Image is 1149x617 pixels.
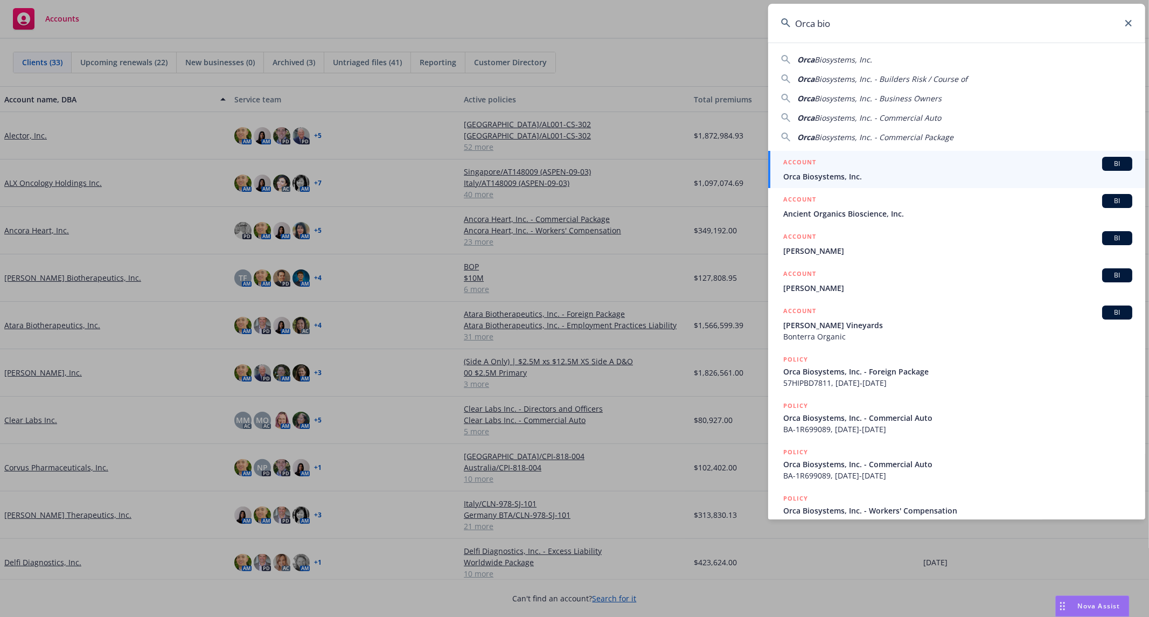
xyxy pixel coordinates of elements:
a: ACCOUNTBI[PERSON_NAME] [768,262,1145,300]
span: 57HIPBD7811, [DATE]-[DATE] [783,377,1132,389]
span: Orca [797,93,814,103]
span: BI [1106,271,1128,280]
h5: ACCOUNT [783,157,816,170]
a: ACCOUNTBIOrca Biosystems, Inc. [768,151,1145,188]
h5: POLICY [783,447,808,457]
a: POLICYOrca Biosystems, Inc. - Workers' CompensationUB-1R69954A, [DATE]-[DATE] [768,487,1145,533]
a: ACCOUNTBI[PERSON_NAME] VineyardsBonterra Organic [768,300,1145,348]
input: Search... [768,4,1145,43]
span: BI [1106,196,1128,206]
span: BA-1R699089, [DATE]-[DATE] [783,424,1132,435]
span: BI [1106,308,1128,317]
h5: POLICY [783,493,808,504]
span: Orca [797,54,814,65]
span: Orca Biosystems, Inc. - Commercial Auto [783,459,1132,470]
a: ACCOUNTBIAncient Organics Bioscience, Inc. [768,188,1145,225]
span: Biosystems, Inc. - Builders Risk / Course of [814,74,967,84]
h5: POLICY [783,354,808,365]
span: Nova Assist [1078,601,1120,611]
span: UB-1R69954A, [DATE]-[DATE] [783,516,1132,528]
h5: ACCOUNT [783,268,816,281]
a: POLICYOrca Biosystems, Inc. - Commercial AutoBA-1R699089, [DATE]-[DATE] [768,394,1145,441]
span: Bonterra Organic [783,331,1132,342]
a: POLICYOrca Biosystems, Inc. - Commercial AutoBA-1R699089, [DATE]-[DATE] [768,441,1145,487]
span: BI [1106,159,1128,169]
h5: ACCOUNT [783,231,816,244]
a: ACCOUNTBI[PERSON_NAME] [768,225,1145,262]
span: Orca [797,132,814,142]
span: BA-1R699089, [DATE]-[DATE] [783,470,1132,481]
a: POLICYOrca Biosystems, Inc. - Foreign Package57HIPBD7811, [DATE]-[DATE] [768,348,1145,394]
span: Orca [797,113,814,123]
span: [PERSON_NAME] Vineyards [783,320,1132,331]
span: Biosystems, Inc. - Commercial Package [814,132,953,142]
div: Drag to move [1056,596,1069,616]
span: Orca Biosystems, Inc. - Workers' Compensation [783,505,1132,516]
span: [PERSON_NAME] [783,282,1132,294]
span: [PERSON_NAME] [783,245,1132,256]
span: BI [1106,233,1128,243]
span: Orca [797,74,814,84]
span: Biosystems, Inc. [814,54,872,65]
span: Biosystems, Inc. - Business Owners [814,93,942,103]
h5: ACCOUNT [783,194,816,207]
span: Ancient Organics Bioscience, Inc. [783,208,1132,219]
span: Orca Biosystems, Inc. [783,171,1132,182]
h5: ACCOUNT [783,306,816,318]
span: Biosystems, Inc. - Commercial Auto [814,113,941,123]
span: Orca Biosystems, Inc. - Commercial Auto [783,412,1132,424]
h5: POLICY [783,400,808,411]
span: Orca Biosystems, Inc. - Foreign Package [783,366,1132,377]
button: Nova Assist [1055,595,1130,617]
